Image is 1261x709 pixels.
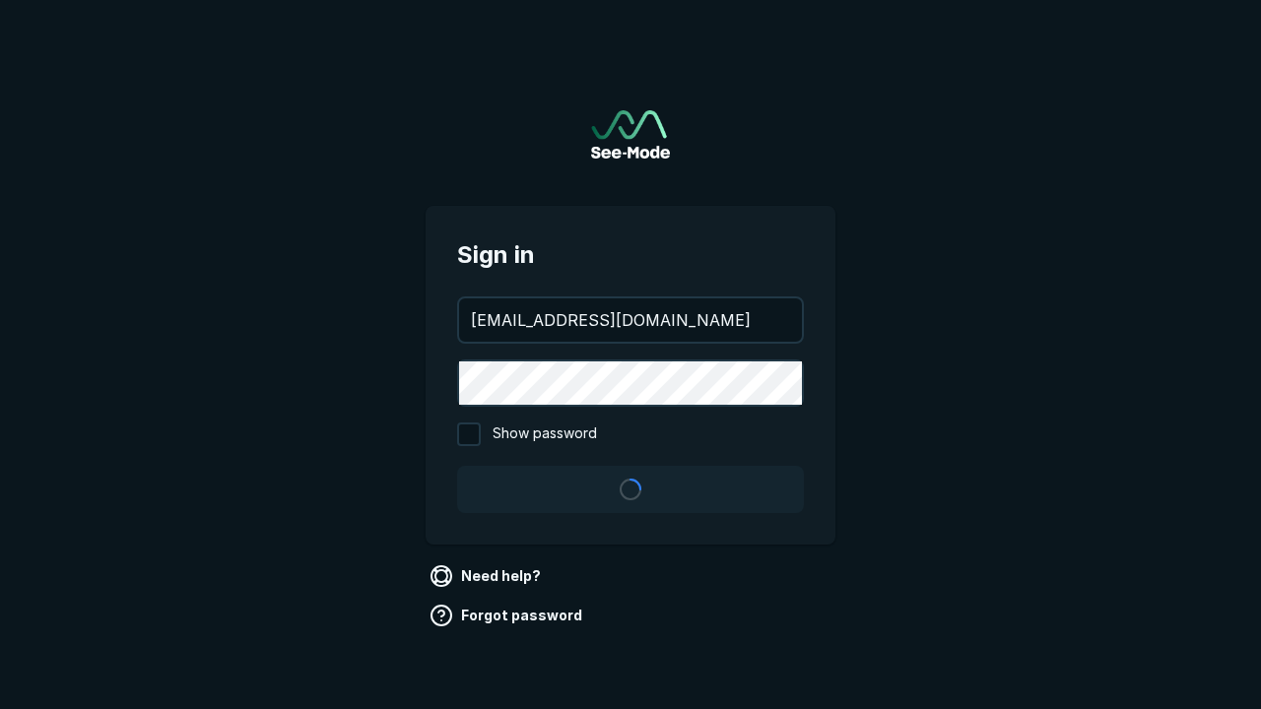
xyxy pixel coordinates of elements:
span: Sign in [457,237,804,273]
input: your@email.com [459,298,802,342]
img: See-Mode Logo [591,110,670,159]
a: Forgot password [426,600,590,631]
span: Show password [493,422,597,446]
a: Need help? [426,560,549,592]
a: Go to sign in [591,110,670,159]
